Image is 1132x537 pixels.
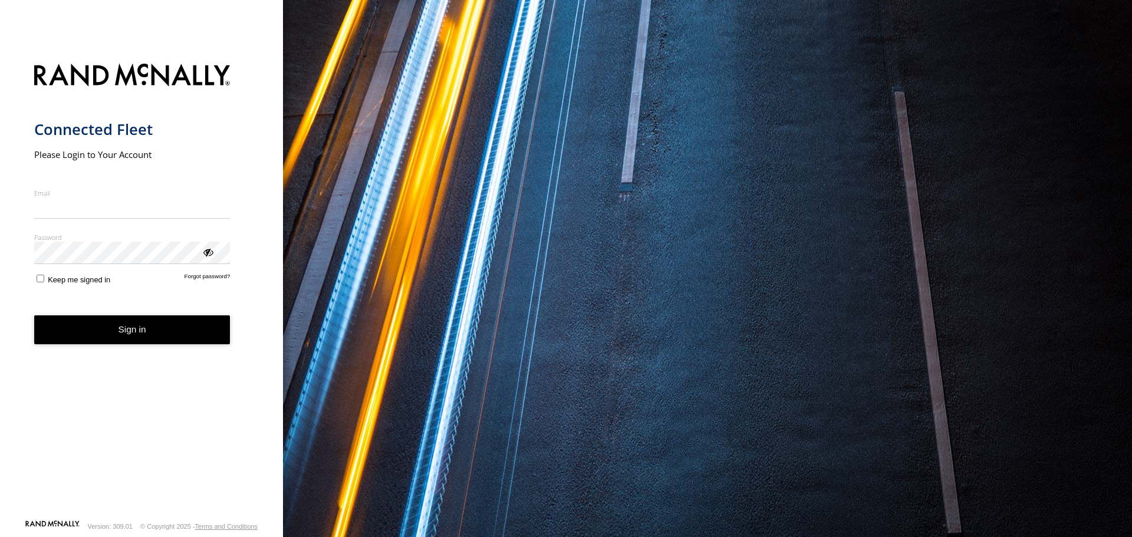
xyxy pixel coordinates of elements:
label: Email [34,189,231,197]
img: Rand McNally [34,61,231,91]
div: © Copyright 2025 - [140,523,258,530]
a: Terms and Conditions [195,523,258,530]
a: Visit our Website [25,520,80,532]
h1: Connected Fleet [34,120,231,139]
label: Password [34,233,231,242]
input: Keep me signed in [37,275,44,282]
span: Keep me signed in [48,275,110,284]
a: Forgot password? [185,273,231,284]
button: Sign in [34,315,231,344]
div: ViewPassword [202,246,213,258]
div: Version: 309.01 [88,523,133,530]
h2: Please Login to Your Account [34,149,231,160]
form: main [34,57,249,519]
